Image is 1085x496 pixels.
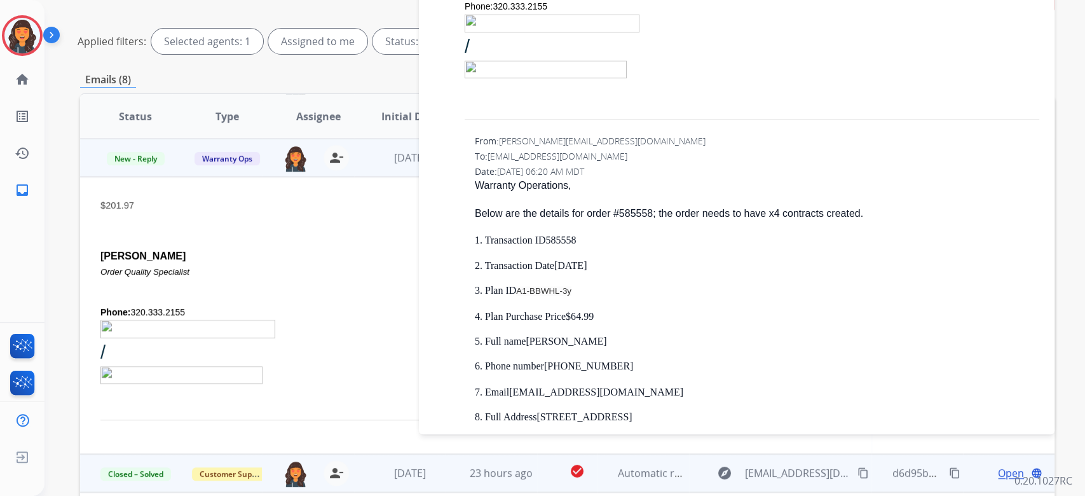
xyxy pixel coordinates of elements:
[1031,467,1042,479] mat-icon: language
[15,72,30,87] mat-icon: home
[488,150,627,162] span: [EMAIL_ADDRESS][DOMAIN_NAME]
[393,151,425,165] span: [DATE]
[465,14,639,32] img: image001.jpg@01DBFBA2.47DFE1D0
[475,235,546,245] span: 1. Transaction ID
[130,307,185,317] span: 320.333.2155
[475,135,1039,148] div: From:
[475,165,1039,178] div: Date:
[393,466,425,480] span: [DATE]
[717,465,732,481] mat-icon: explore
[566,311,594,322] span: $64.99
[892,466,1080,480] span: d6d95b14-ec7f-4b16-968f-ecf01bba728f
[475,206,1039,221] p: Below are the details for order #585558; the order needs to have x4 contracts created.
[475,336,526,347] span: 5. Full name
[465,60,627,78] img: image002.png@01DBFBA2.47DFE1D0
[194,152,260,165] span: Warranty Ops
[100,467,171,481] span: Closed – Solved
[544,361,633,371] span: [PHONE_NUMBER]
[493,1,547,11] span: 320.333.2155
[465,1,493,11] span: Phone:
[119,109,152,124] span: Status
[857,467,869,479] mat-icon: content_copy
[283,145,308,172] img: agent-avatar
[475,386,509,397] span: 7. Email
[618,466,887,480] span: Automatic reply: Cancellation Request - [PERSON_NAME]
[570,464,585,479] mat-icon: check_circle
[475,311,566,322] span: 4. Plan Purchase Price
[100,307,130,317] span: Phone:
[499,135,706,147] span: [PERSON_NAME][EMAIL_ADDRESS][DOMAIN_NAME]
[107,152,165,165] span: New - Reply
[475,285,516,296] span: 3. Plan ID
[526,336,606,347] span: [PERSON_NAME]
[475,411,536,422] span: 8. Full Address
[100,320,275,338] img: image001.jpg@01DC15BB.5654FBF0
[497,165,584,177] span: [DATE] 06:20 AM MDT
[215,109,239,124] span: Type
[372,29,507,54] div: Status: New - Initial
[329,465,344,481] mat-icon: person_remove
[516,286,571,296] span: A1-BBWHL-3y
[998,465,1024,481] span: Open
[949,467,960,479] mat-icon: content_copy
[4,18,40,53] img: avatar
[475,150,1039,163] div: To:
[509,386,683,397] span: [EMAIL_ADDRESS][DOMAIN_NAME]
[151,29,263,54] div: Selected agents: 1
[475,260,554,271] span: 2. Transaction Date
[268,29,367,54] div: Assigned to me
[100,267,189,277] span: Order Quality Specialist
[15,146,30,161] mat-icon: history
[100,341,106,362] span: /
[78,34,146,49] p: Applied filters:
[536,411,632,422] span: [STREET_ADDRESS]
[546,235,577,245] span: 585558
[100,251,186,261] span: [PERSON_NAME]
[381,109,438,124] span: Initial Date
[100,366,263,384] img: image002.png@01DC15BB.5654FBF0
[192,467,275,481] span: Customer Support
[329,150,344,165] mat-icon: person_remove
[470,466,533,480] span: 23 hours ago
[465,36,470,57] span: /
[15,109,30,124] mat-icon: list_alt
[475,361,544,371] span: 6. Phone number
[554,260,587,271] span: [DATE]
[475,178,1039,193] p: Warranty Operations,
[745,465,850,481] span: [EMAIL_ADDRESS][DOMAIN_NAME]
[15,183,30,198] mat-icon: inbox
[296,109,341,124] span: Assignee
[80,72,136,88] p: Emails (8)
[100,200,134,210] span: $201.97
[1014,473,1072,488] p: 0.20.1027RC
[283,460,308,487] img: agent-avatar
